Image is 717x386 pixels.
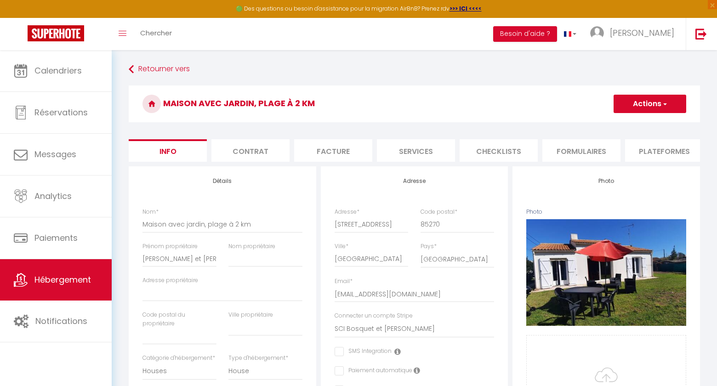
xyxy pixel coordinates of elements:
[526,178,686,184] h4: Photo
[133,18,179,50] a: Chercher
[335,312,413,320] label: Connecter un compte Stripe
[129,85,700,122] h3: Maison avec jardin, plage à 2 km
[421,208,457,216] label: Code postal
[35,315,87,327] span: Notifications
[34,232,78,244] span: Paiements
[34,274,91,285] span: Hébergement
[129,61,700,78] a: Retourner vers
[335,178,495,184] h4: Adresse
[493,26,557,42] button: Besoin d'aide ?
[583,18,686,50] a: ... [PERSON_NAME]
[695,28,707,40] img: logout
[34,190,72,202] span: Analytics
[34,148,76,160] span: Messages
[460,139,538,162] li: Checklists
[344,366,412,376] label: Paiement automatique
[228,354,288,363] label: Type d'hébergement
[421,242,437,251] label: Pays
[28,25,84,41] img: Super Booking
[542,139,620,162] li: Formulaires
[377,139,455,162] li: Services
[34,107,88,118] span: Réservations
[142,311,216,328] label: Code postal du propriétaire
[129,139,207,162] li: Info
[142,242,198,251] label: Prénom propriétaire
[34,65,82,76] span: Calendriers
[140,28,172,38] span: Chercher
[294,139,372,162] li: Facture
[211,139,290,162] li: Contrat
[610,27,674,39] span: [PERSON_NAME]
[228,242,275,251] label: Nom propriétaire
[625,139,703,162] li: Plateformes
[142,178,302,184] h4: Détails
[526,208,542,216] label: Photo
[142,354,215,363] label: Catégorie d'hébergement
[450,5,482,12] a: >>> ICI <<<<
[142,208,159,216] label: Nom
[590,26,604,40] img: ...
[614,95,686,113] button: Actions
[142,276,198,285] label: Adresse propriétaire
[335,277,353,286] label: Email
[335,208,359,216] label: Adresse
[335,242,348,251] label: Ville
[228,311,273,319] label: Ville propriétaire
